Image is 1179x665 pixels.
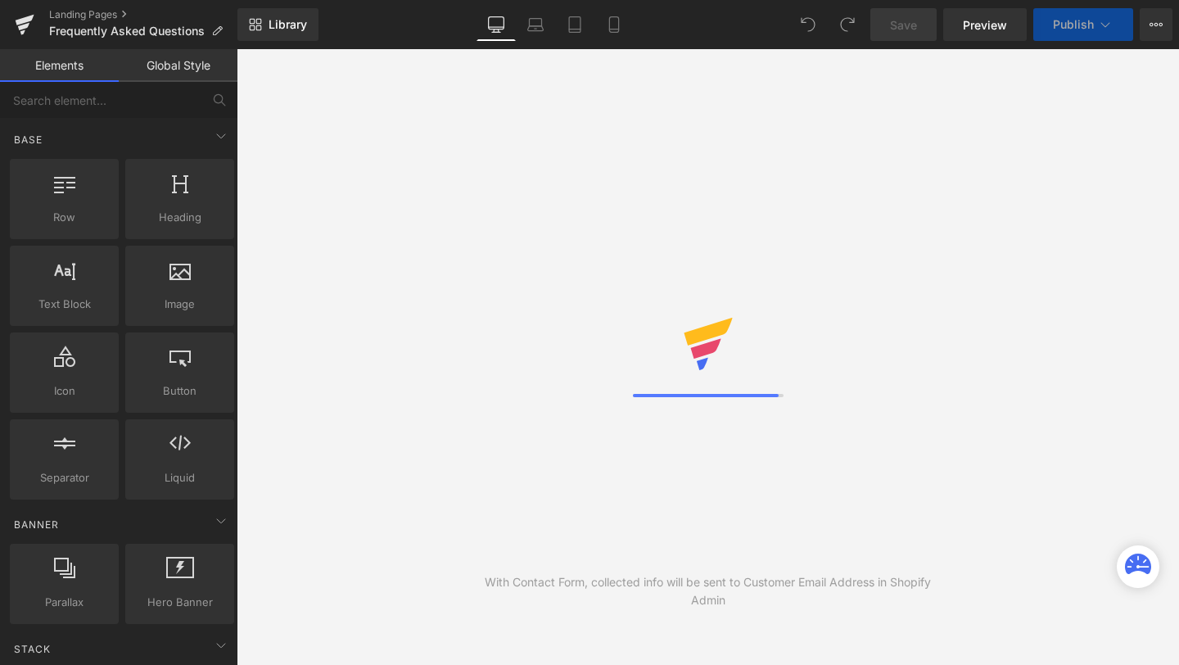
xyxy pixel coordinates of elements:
[12,132,44,147] span: Base
[49,25,205,38] span: Frequently Asked Questions
[1140,8,1172,41] button: More
[15,209,114,226] span: Row
[12,517,61,532] span: Banner
[15,296,114,313] span: Text Block
[49,8,237,21] a: Landing Pages
[269,17,307,32] span: Library
[890,16,917,34] span: Save
[130,296,229,313] span: Image
[130,209,229,226] span: Heading
[963,16,1007,34] span: Preview
[792,8,824,41] button: Undo
[477,8,516,41] a: Desktop
[555,8,594,41] a: Tablet
[516,8,555,41] a: Laptop
[594,8,634,41] a: Mobile
[119,49,237,82] a: Global Style
[130,594,229,611] span: Hero Banner
[943,8,1027,41] a: Preview
[1053,18,1094,31] span: Publish
[472,573,944,609] div: With Contact Form, collected info will be sent to Customer Email Address in Shopify Admin
[15,469,114,486] span: Separator
[12,641,52,657] span: Stack
[130,382,229,400] span: Button
[831,8,864,41] button: Redo
[15,382,114,400] span: Icon
[15,594,114,611] span: Parallax
[237,8,318,41] a: New Library
[1033,8,1133,41] button: Publish
[130,469,229,486] span: Liquid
